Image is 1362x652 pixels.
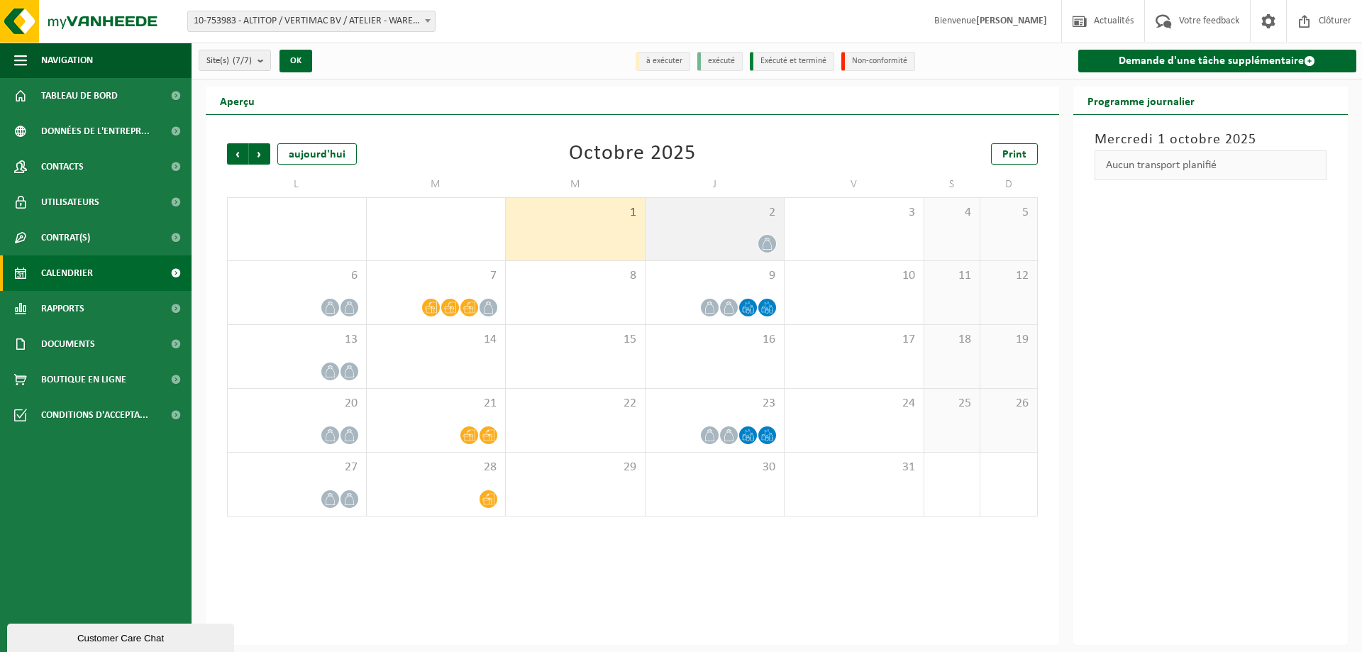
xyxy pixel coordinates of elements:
td: D [980,172,1037,197]
li: à exécuter [636,52,690,71]
span: Navigation [41,43,93,78]
span: 15 [513,332,638,348]
span: Conditions d'accepta... [41,397,148,433]
span: 12 [987,268,1029,284]
span: 10 [792,268,917,284]
span: 24 [792,396,917,411]
span: 30 [653,460,777,475]
span: 13 [235,332,359,348]
span: 5 [987,205,1029,221]
span: 21 [374,396,499,411]
span: 14 [374,332,499,348]
span: 31 [792,460,917,475]
span: Contrat(s) [41,220,90,255]
span: Suivant [249,143,270,165]
button: Site(s)(7/7) [199,50,271,71]
div: aujourd'hui [277,143,357,165]
span: 27 [235,460,359,475]
span: Précédent [227,143,248,165]
strong: [PERSON_NAME] [976,16,1047,26]
span: Contacts [41,149,84,184]
span: Calendrier [41,255,93,291]
span: Documents [41,326,95,362]
h2: Aperçu [206,87,269,114]
span: 22 [513,396,638,411]
span: 17 [792,332,917,348]
span: Données de l'entrepr... [41,114,150,149]
span: 9 [653,268,777,284]
span: Site(s) [206,50,252,72]
span: 8 [513,268,638,284]
span: 1 [513,205,638,221]
span: Utilisateurs [41,184,99,220]
td: M [367,172,506,197]
span: 20 [235,396,359,411]
span: 10-753983 - ALTITOP / VERTIMAC BV / ATELIER - WAREGEM [188,11,435,31]
td: V [785,172,924,197]
h3: Mercredi 1 octobre 2025 [1095,129,1327,150]
span: Tableau de bord [41,78,118,114]
count: (7/7) [233,56,252,65]
td: L [227,172,367,197]
span: 28 [374,460,499,475]
span: 2 [653,205,777,221]
li: Exécuté et terminé [750,52,834,71]
span: 6 [235,268,359,284]
span: Print [1002,149,1026,160]
span: 3 [792,205,917,221]
span: Boutique en ligne [41,362,126,397]
iframe: chat widget [7,621,237,652]
div: Aucun transport planifié [1095,150,1327,180]
span: 18 [931,332,973,348]
button: OK [279,50,312,72]
span: 26 [987,396,1029,411]
td: S [924,172,981,197]
td: J [646,172,785,197]
a: Print [991,143,1038,165]
span: 11 [931,268,973,284]
li: exécuté [697,52,743,71]
h2: Programme journalier [1073,87,1209,114]
li: Non-conformité [841,52,915,71]
span: 16 [653,332,777,348]
span: 29 [513,460,638,475]
span: 4 [931,205,973,221]
div: Octobre 2025 [569,143,696,165]
span: Rapports [41,291,84,326]
td: M [506,172,646,197]
span: 23 [653,396,777,411]
a: Demande d'une tâche supplémentaire [1078,50,1357,72]
span: 10-753983 - ALTITOP / VERTIMAC BV / ATELIER - WAREGEM [187,11,436,32]
span: 25 [931,396,973,411]
span: 7 [374,268,499,284]
span: 19 [987,332,1029,348]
